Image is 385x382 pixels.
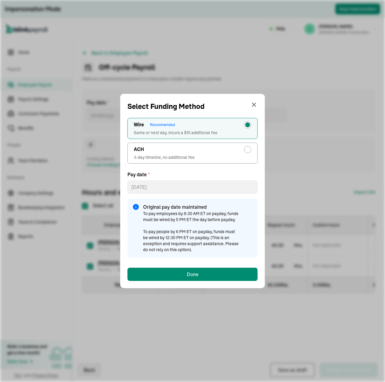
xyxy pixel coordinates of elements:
[127,268,258,281] button: Done
[143,203,207,211] span: Original pay date maintained
[127,101,205,112] span: Select Funding Method
[134,121,177,128] h2: Wire
[148,122,177,128] div: Recommended
[127,180,258,194] input: mm/dd/yyyy
[143,211,239,253] span: To pay employees by 8:30 AM ET on payday, funds must be wired by 5 PM ET the day before payday. T...
[127,112,258,164] div: radio-group
[127,171,258,178] label: Pay date
[134,154,251,160] span: 3-day timeline, no additional fee
[134,146,144,153] span: ACH
[134,130,251,136] span: Same or next day, incurs a $10 additional fee
[187,271,199,278] div: Done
